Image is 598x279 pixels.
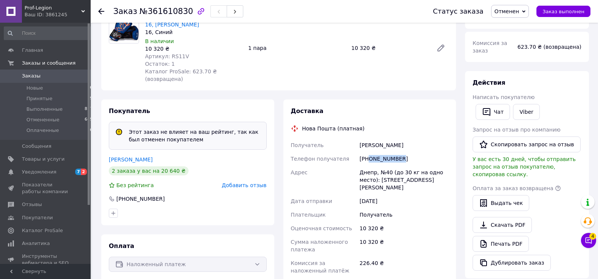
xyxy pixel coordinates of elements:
div: Нова Пошта (платная) [300,125,366,132]
span: В наличии [145,38,174,44]
a: Боксерские перчатки RIVAL RS11V 16, [PERSON_NAME] [145,14,241,28]
span: Отменен [494,8,519,14]
span: Телефон получателя [291,156,349,162]
span: Аналитика [22,240,50,247]
span: Покупатель [109,107,150,115]
span: Оплата за заказ возвращена [473,185,553,191]
div: [PHONE_NUMBER] [116,195,165,203]
div: 10 320 ₴ [358,235,450,256]
span: Сообщения [22,143,51,150]
img: Боксерские перчатки RIVAL RS11V 16, Синий [109,14,139,43]
span: 605 [85,116,93,123]
span: Сумма наложенного платежа [291,239,348,253]
span: Действия [473,79,505,86]
span: Каталог ProSale: 623.70 ₴ (возвращена) [145,68,217,82]
span: Добавить отзыв [222,182,266,188]
span: Принятые [26,95,53,102]
span: Новые [26,85,43,91]
span: Оплаченные [26,127,59,134]
span: Покупатели [22,214,53,221]
span: 7 [75,169,81,175]
button: Заказ выполнен [536,6,590,17]
span: 0 [90,85,93,91]
span: Главная [22,47,43,54]
div: Днепр, №40 (до 30 кг на одно место): [STREET_ADDRESS][PERSON_NAME] [358,166,450,194]
span: Выполненные [26,106,63,113]
span: Заказ [113,7,137,16]
span: Инструменты вебмастера и SEO [22,253,70,267]
div: [PHONE_NUMBER] [358,152,450,166]
div: Этот заказ не влияет на ваш рейтинг, так как был отменен покупателем [126,128,263,143]
span: Товары и услуги [22,156,65,163]
div: 10 320 ₴ [145,45,242,53]
div: 2 заказа у вас на 20 640 ₴ [109,166,189,175]
span: Оплата [109,242,134,250]
span: 0 [90,127,93,134]
div: 10 320 ₴ [358,222,450,235]
span: Написать покупателю [473,94,535,100]
span: Prof-Legion [25,5,81,11]
div: 10 320 ₴ [348,43,430,53]
span: Комиссия за заказ [473,40,507,54]
span: 877 [85,106,93,113]
a: [PERSON_NAME] [109,157,153,163]
span: Остаток: 1 [145,61,175,67]
span: №361610830 [139,7,193,16]
span: Заказы и сообщения [22,60,76,67]
div: Статус заказа [433,8,484,15]
div: 1 пара [245,43,348,53]
span: Доставка [291,107,324,115]
div: 226.40 ₴ [358,256,450,277]
div: Ваш ID: 3861245 [25,11,91,18]
a: Viber [513,104,539,120]
span: У вас есть 30 дней, чтобы отправить запрос на отзыв покупателю, скопировав ссылку. [473,156,576,177]
button: Чат с покупателем4 [581,233,596,248]
span: Без рейтинга [116,182,154,188]
span: Показатели работы компании [22,181,70,195]
span: Комиссия за наложенный платёж [291,260,349,274]
input: Поиск [4,26,93,40]
span: Артикул: RS11V [145,53,189,59]
button: Чат [476,104,510,120]
span: 2 [81,169,87,175]
span: Заказ выполнен [542,9,584,14]
span: Заказы [22,73,40,79]
div: Вернуться назад [98,8,104,15]
span: Оценочная стоимость [291,225,352,231]
span: 623.70 ₴ (возвращена) [518,44,581,50]
span: Дата отправки [291,198,332,204]
span: Отмененные [26,116,59,123]
a: Печать PDF [473,236,529,252]
button: Дублировать заказ [473,255,551,271]
div: 16, Синий [145,28,242,36]
a: Скачать PDF [473,217,532,233]
span: 4 [589,233,596,240]
button: Скопировать запрос на отзыв [473,136,581,152]
span: 9 [90,95,93,102]
span: Плательщик [291,212,326,218]
button: Выдать чек [473,195,529,211]
span: Запрос на отзыв про компанию [473,127,561,133]
span: Каталог ProSale [22,227,63,234]
span: Адрес [291,169,307,175]
a: Редактировать [433,40,448,56]
div: Получатель [358,208,450,222]
span: Получатель [291,142,324,148]
span: Отзывы [22,201,42,208]
span: Уведомления [22,169,56,175]
div: [DATE] [358,194,450,208]
div: [PERSON_NAME] [358,138,450,152]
